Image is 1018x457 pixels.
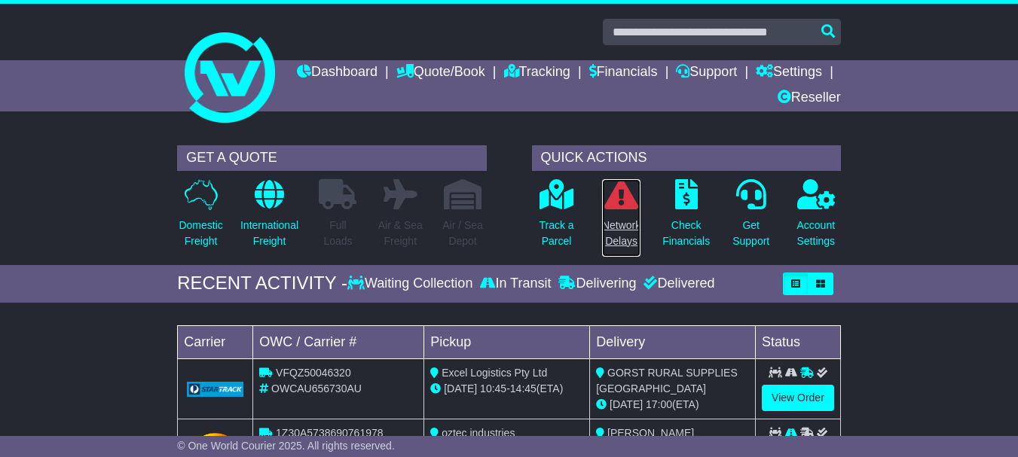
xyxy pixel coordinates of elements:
td: Pickup [424,325,590,358]
div: In Transit [476,276,555,292]
a: DomesticFreight [178,178,223,257]
a: Track aParcel [538,178,574,257]
div: RECENT ACTIVITY - [177,273,347,294]
span: [PERSON_NAME] [607,427,694,439]
span: GORST RURAL SUPPLIES [GEOGRAPHIC_DATA] [596,367,738,395]
span: OWCAU656730AU [271,382,362,395]
span: 10:45 [480,382,506,395]
a: Support [676,60,737,86]
div: (ETA) [596,397,749,413]
a: Settings [756,60,822,86]
td: OWC / Carrier # [253,325,424,358]
p: Air / Sea Depot [442,218,483,249]
p: Get Support [732,218,769,249]
a: View Order [762,385,834,411]
p: Domestic Freight [179,218,222,249]
span: [DATE] [610,398,643,410]
div: QUICK ACTIONS [532,145,841,171]
a: Tracking [504,60,570,86]
p: Account Settings [796,218,835,249]
img: GetCarrierServiceLogo [187,382,243,397]
td: Carrier [178,325,253,358]
div: Delivered [640,276,714,292]
a: Dashboard [297,60,378,86]
p: Track a Parcel [539,218,573,249]
span: © One World Courier 2025. All rights reserved. [177,440,395,452]
div: - (ETA) [430,381,583,397]
p: Air & Sea Freight [378,218,423,249]
a: Quote/Book [396,60,485,86]
span: 14:45 [510,382,537,395]
span: oztec industries [442,427,515,439]
p: Network Delays [602,218,640,249]
a: CheckFinancials [662,178,711,257]
span: [DATE] [444,382,477,395]
a: Financials [589,60,658,86]
div: Waiting Collection [347,276,476,292]
p: Check Financials [662,218,710,249]
td: Status [756,325,841,358]
p: Full Loads [319,218,356,249]
a: NetworkDelays [601,178,641,257]
a: AccountSettings [796,178,836,257]
a: InternationalFreight [240,178,299,257]
div: GET A QUOTE [177,145,486,171]
a: GetSupport [732,178,770,257]
span: 17:00 [646,398,672,410]
div: Delivering [555,276,640,292]
td: Delivery [590,325,756,358]
span: Excel Logistics Pty Ltd [442,367,547,379]
span: VFQZ50046320 [276,367,351,379]
a: Reseller [778,86,841,111]
span: 1Z30A5738690761978 [276,427,383,439]
p: International Freight [240,218,298,249]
